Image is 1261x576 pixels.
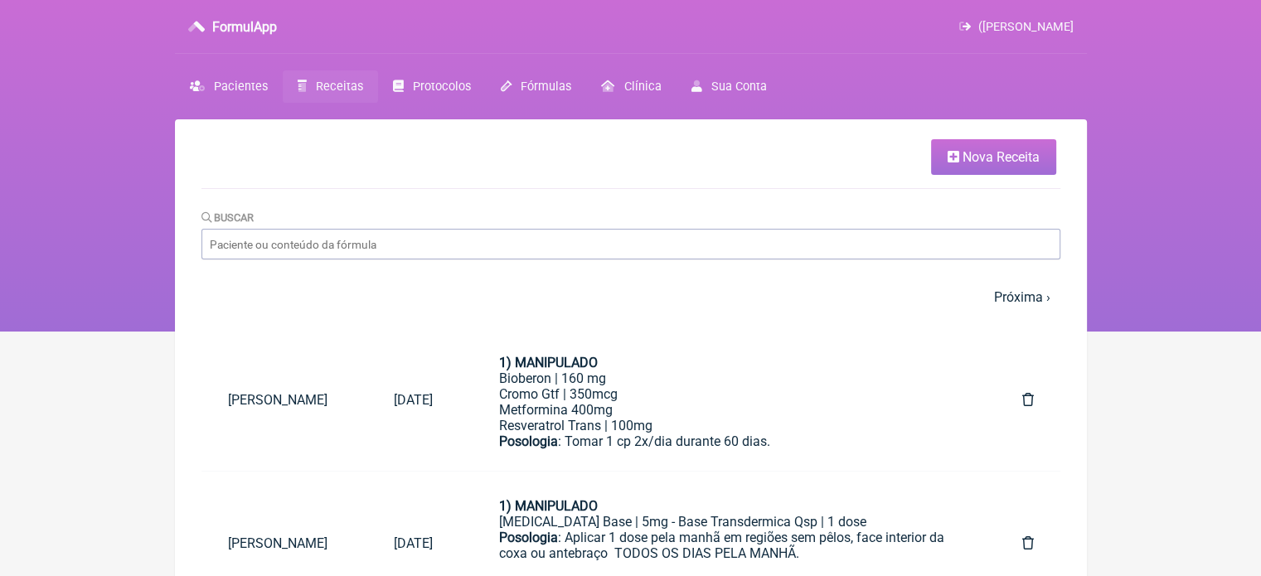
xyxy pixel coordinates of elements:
a: [DATE] [367,379,459,421]
span: Receitas [316,80,363,94]
label: Buscar [201,211,255,224]
a: [PERSON_NAME] [201,522,367,564]
a: Fórmulas [486,70,586,103]
strong: 1) MANIPULADO [499,355,598,370]
a: 1) MANIPULADOBioberon | 160 mgCromo Gtf | 350mcgMetformina 400mgResveratrol Trans | 100mgPosologi... [473,341,982,457]
input: Paciente ou conteúdo da fórmula [201,229,1060,259]
a: Pacientes [175,70,283,103]
span: Protocolos [413,80,471,94]
strong: Posologia [499,433,558,449]
span: Fórmulas [521,80,571,94]
strong: 1) MANIPULADO [499,498,598,514]
a: Protocolos [378,70,486,103]
a: Sua Conta [676,70,781,103]
div: [MEDICAL_DATA] Base | 5mg - Base Transdermica Qsp | 1 dose [499,514,956,530]
div: : Tomar 1 cp 2x/dia durante 60 dias. [499,433,956,481]
span: Sua Conta [711,80,767,94]
span: ([PERSON_NAME] [978,20,1074,34]
a: [PERSON_NAME] [201,379,367,421]
nav: pager [201,279,1060,315]
a: [DATE] [367,522,459,564]
div: Bioberon | 160 mg Cromo Gtf | 350mcg Metformina 400mg Resveratrol Trans | 100mg [499,370,956,433]
a: ([PERSON_NAME] [959,20,1073,34]
strong: Posologia [499,530,558,545]
span: Clínica [623,80,661,94]
span: Nova Receita [963,149,1040,165]
h3: FormulApp [212,19,277,35]
a: Clínica [586,70,676,103]
a: Nova Receita [931,139,1056,175]
a: Receitas [283,70,378,103]
span: Pacientes [214,80,268,94]
a: Próxima › [994,289,1050,305]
